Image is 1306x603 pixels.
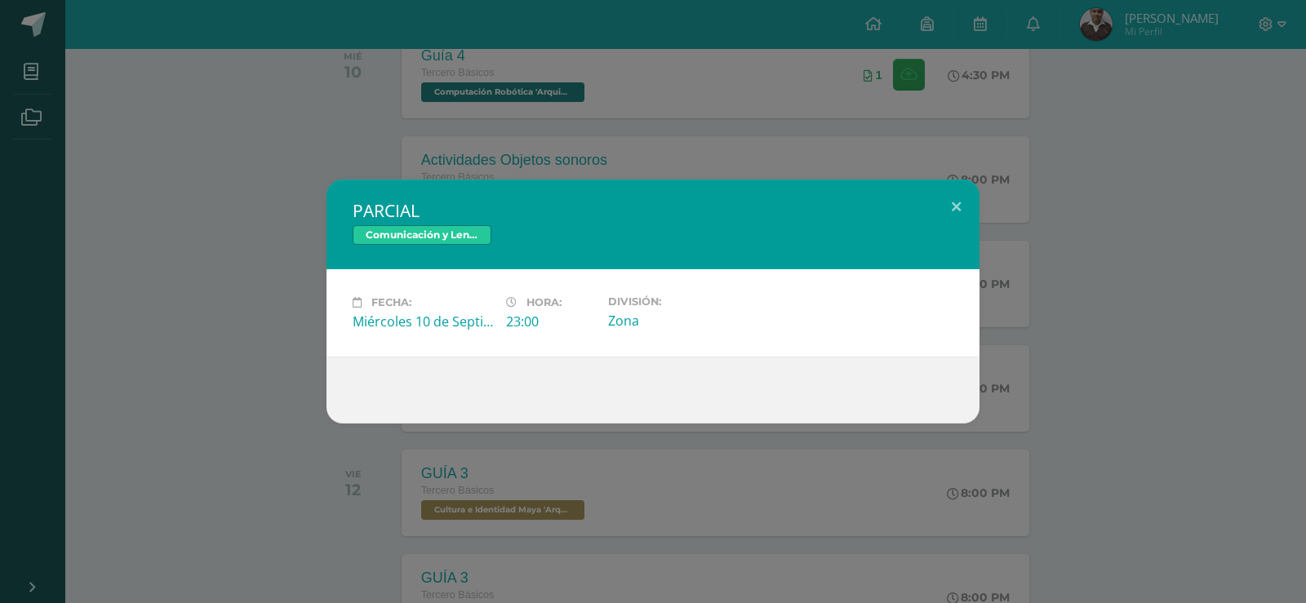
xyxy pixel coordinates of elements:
[608,295,749,308] label: División:
[608,312,749,330] div: Zona
[353,225,491,245] span: Comunicación y Lenguaje Idioma Extranjero
[526,296,562,308] span: Hora:
[933,180,979,235] button: Close (Esc)
[506,313,595,330] div: 23:00
[371,296,411,308] span: Fecha:
[353,199,953,222] h2: PARCIAL
[353,313,493,330] div: Miércoles 10 de Septiembre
